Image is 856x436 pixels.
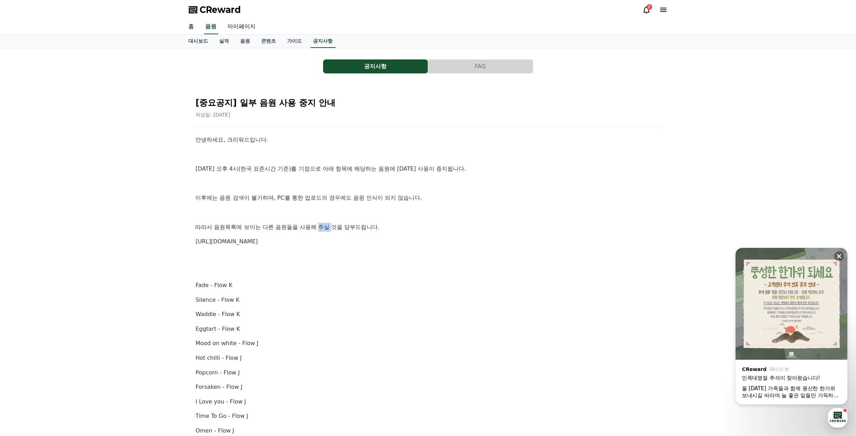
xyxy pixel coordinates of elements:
[204,20,218,34] a: 음원
[196,310,661,319] p: Waddle - Flow K
[196,353,661,363] p: Hot chilli - Flow J
[196,412,661,421] p: Time To Go - Flow J
[196,281,661,290] p: Fade - Flow K
[22,232,26,238] span: 홈
[183,35,214,48] a: 대시보드
[196,223,661,232] p: 따라서 음원목록에 보이는 다른 음원들을 사용해 주실 것을 당부드립니다.
[196,339,661,348] p: Mood on white - Flow J
[196,97,661,108] h2: [중요공지] 일부 음원 사용 중지 안내
[196,193,661,202] p: 이후에는 음원 검색이 불가하며, PC를 통한 업로드의 경우에도 음원 인식이 되지 않습니다.
[196,112,230,117] span: 작성일: [DATE]
[2,222,46,239] a: 홈
[196,368,661,377] p: Popcorn - Flow J
[256,35,282,48] a: 콘텐츠
[90,222,134,239] a: 설정
[196,164,661,173] p: [DATE] 오후 4시(한국 표준시간 기준)를 기점으로 아래 항목에 해당하는 음원에 [DATE] 사용이 중지됩니다.
[428,59,533,73] button: FAQ
[196,397,661,406] p: I Love you - Flow J
[189,4,241,15] a: CReward
[108,232,117,238] span: 설정
[214,35,235,48] a: 실적
[196,426,661,435] p: Omen - Flow J
[196,135,661,144] p: 안녕하세요, 크리워드입니다.
[183,20,200,34] a: 홈
[282,35,308,48] a: 가이드
[196,324,661,334] p: Eggtart - Flow K
[46,222,90,239] a: 대화
[222,20,262,34] a: 마이페이지
[642,6,651,14] a: 6
[235,35,256,48] a: 음원
[196,383,661,392] p: Forsaken - Flow J
[647,4,652,10] div: 6
[311,35,336,48] a: 공지사항
[64,233,72,238] span: 대화
[196,295,661,305] p: Silence - Flow K
[323,59,428,73] button: 공지사항
[200,4,241,15] span: CReward
[196,238,258,245] a: [URL][DOMAIN_NAME]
